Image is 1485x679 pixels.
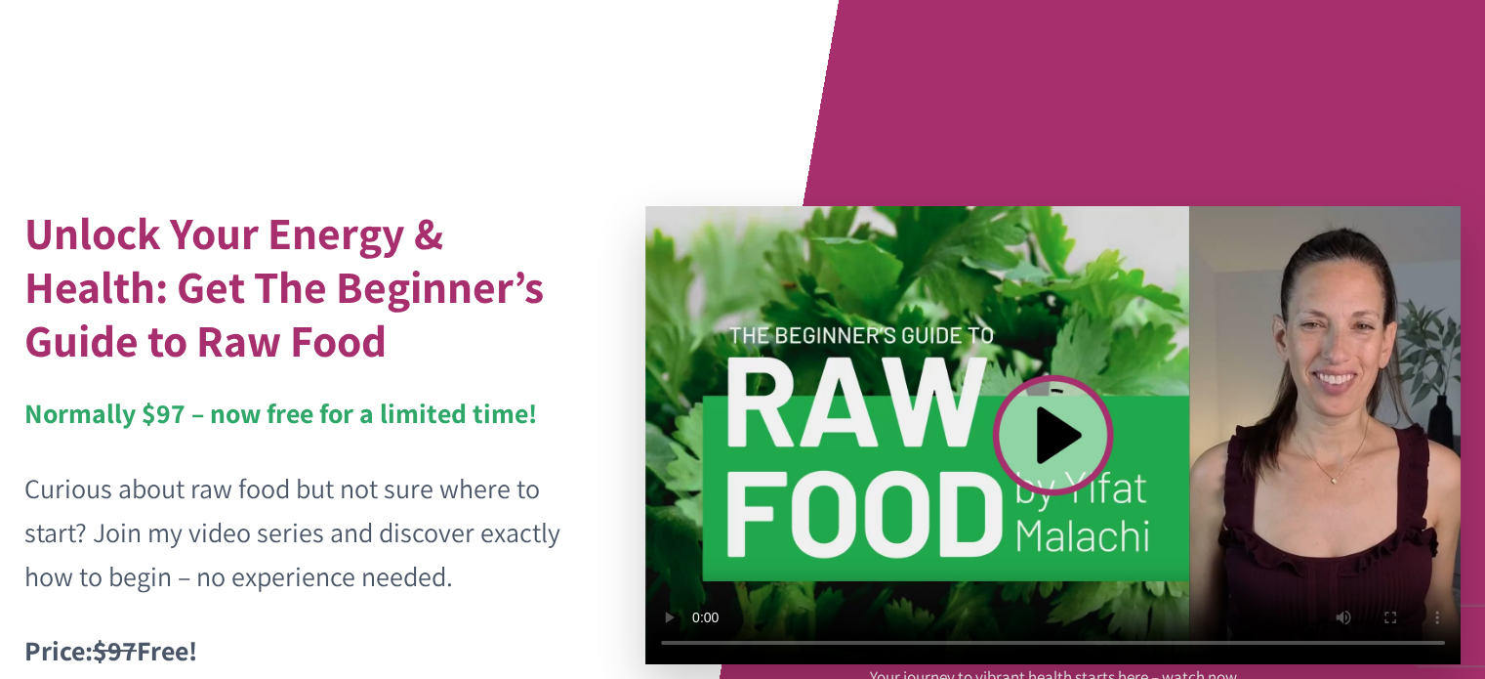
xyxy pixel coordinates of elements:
strong: Normally $97 – now free for a limited time! [24,395,537,431]
p: Curious about raw food but not sure where to start? Join my video series and discover exactly how... [24,467,583,598]
h1: Unlock Your Energy & Health: Get The Beginner’s Guide to Raw Food [24,206,583,367]
strong: Price: Free! [24,632,197,668]
s: $97 [93,632,137,668]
